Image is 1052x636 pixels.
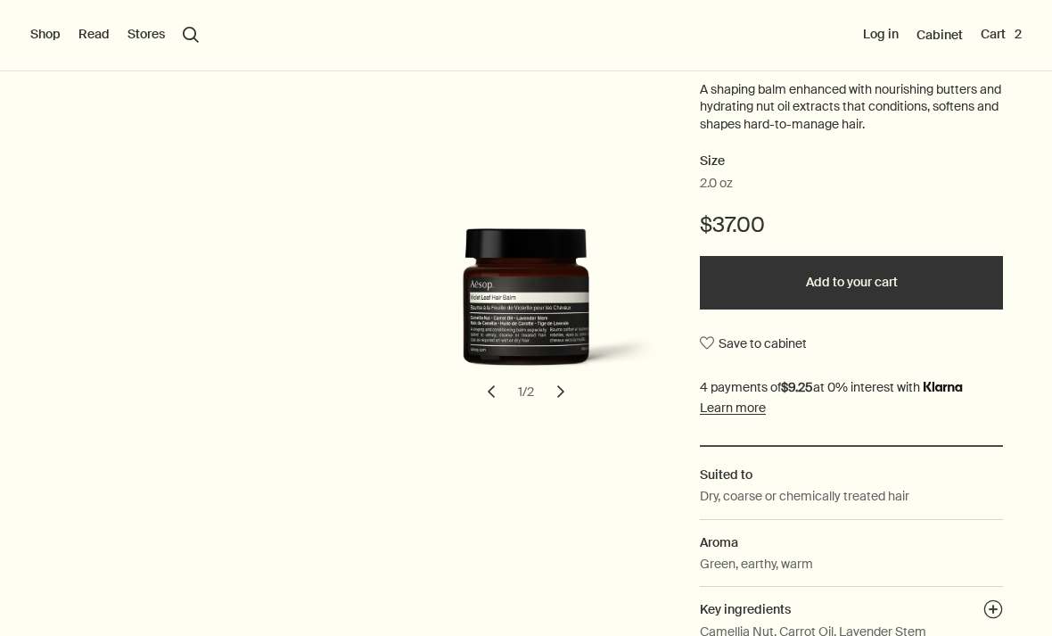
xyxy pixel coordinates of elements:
button: next slide [541,372,580,411]
span: Key ingredients [700,601,791,617]
button: Shop [30,26,61,44]
button: Log in [863,26,899,44]
button: Key ingredients [983,599,1003,624]
button: Cart2 [981,26,1022,44]
button: previous slide [472,372,511,411]
button: Open search [183,27,199,43]
h2: Aroma [700,533,1003,552]
h2: Size [700,151,1003,172]
span: 2.0 oz [700,175,733,193]
button: Stores [127,26,165,44]
button: Save to cabinet [700,327,807,359]
p: Green, earthy, warm [700,554,813,574]
img: Back of Violet Leaf Hair Balm in amber glass jar [380,228,683,389]
h2: Suited to [700,465,1003,484]
button: Add to your cart - $37.00 [700,256,1003,310]
button: Read [78,26,110,44]
p: A shaping balm enhanced with nourishing butters and hydrating nut oil extracts that conditions, s... [700,81,1003,134]
span: $37.00 [700,211,765,239]
p: Dry, coarse or chemically treated hair [700,486,909,506]
div: Violet Leaf Hair Balm [374,228,678,411]
a: Cabinet [916,27,963,43]
img: Violet Leaf Hair Balm in amber glass jar [374,228,678,389]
